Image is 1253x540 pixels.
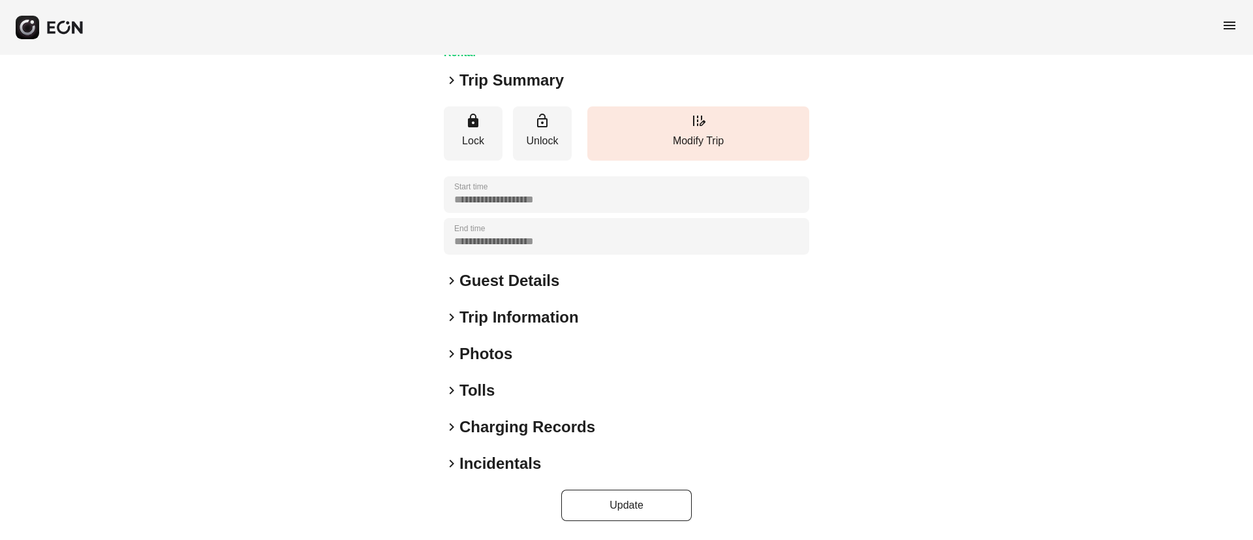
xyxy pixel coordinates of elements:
[459,453,541,474] h2: Incidentals
[513,106,572,161] button: Unlock
[459,417,595,437] h2: Charging Records
[459,380,495,401] h2: Tolls
[459,343,512,364] h2: Photos
[450,133,496,149] p: Lock
[444,310,459,325] span: keyboard_arrow_right
[534,113,550,129] span: lock_open
[444,346,459,362] span: keyboard_arrow_right
[587,106,809,161] button: Modify Trip
[444,273,459,289] span: keyboard_arrow_right
[444,106,503,161] button: Lock
[459,270,559,291] h2: Guest Details
[459,307,579,328] h2: Trip Information
[444,419,459,435] span: keyboard_arrow_right
[1222,18,1237,33] span: menu
[444,383,459,398] span: keyboard_arrow_right
[459,70,564,91] h2: Trip Summary
[594,133,803,149] p: Modify Trip
[444,456,459,471] span: keyboard_arrow_right
[465,113,481,129] span: lock
[444,72,459,88] span: keyboard_arrow_right
[561,490,692,521] button: Update
[690,113,706,129] span: edit_road
[519,133,565,149] p: Unlock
